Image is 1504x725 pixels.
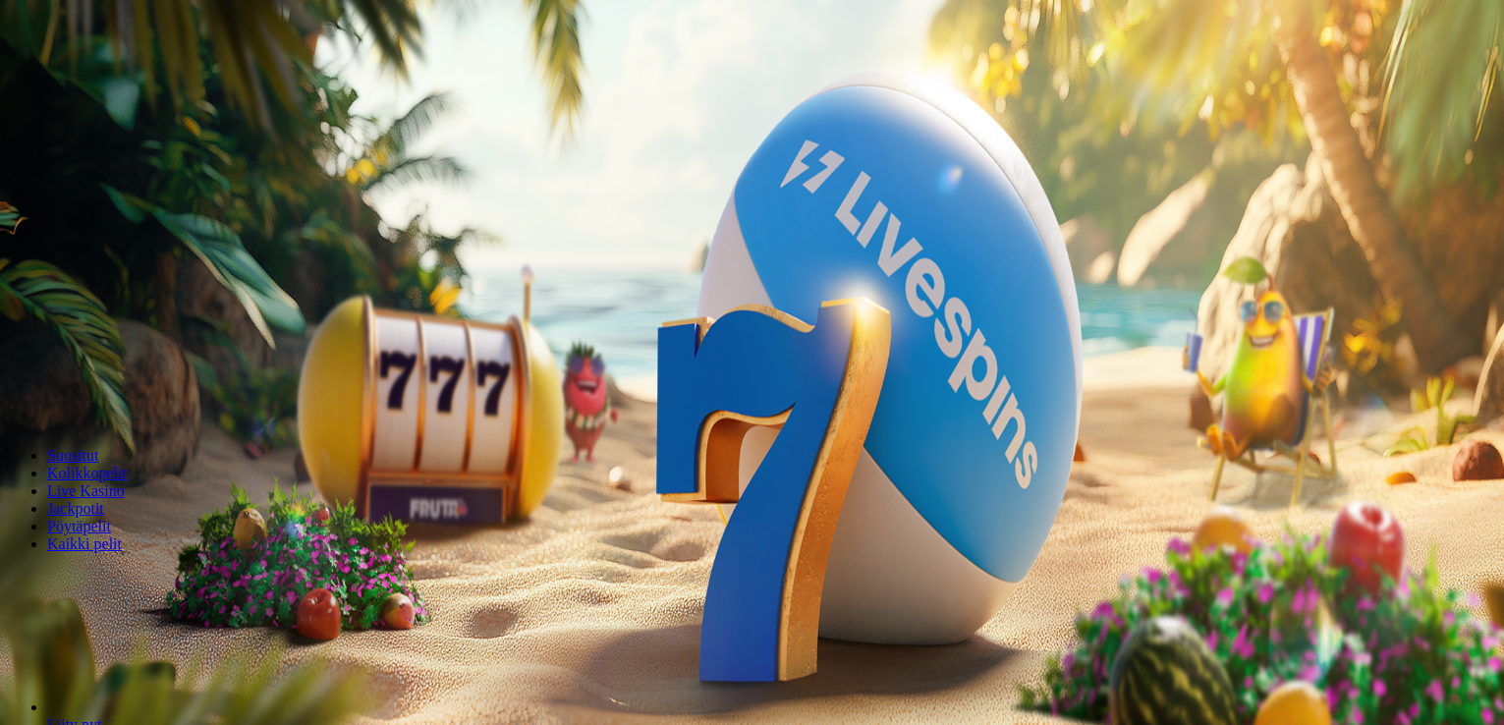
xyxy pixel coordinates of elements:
[47,482,125,499] a: Live Kasino
[47,518,111,534] a: Pöytäpelit
[47,465,127,481] a: Kolikkopelit
[8,414,1496,553] nav: Lobby
[47,447,98,464] a: Suositut
[8,414,1496,589] header: Lobby
[47,500,104,517] a: Jackpotit
[47,535,122,552] a: Kaikki pelit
